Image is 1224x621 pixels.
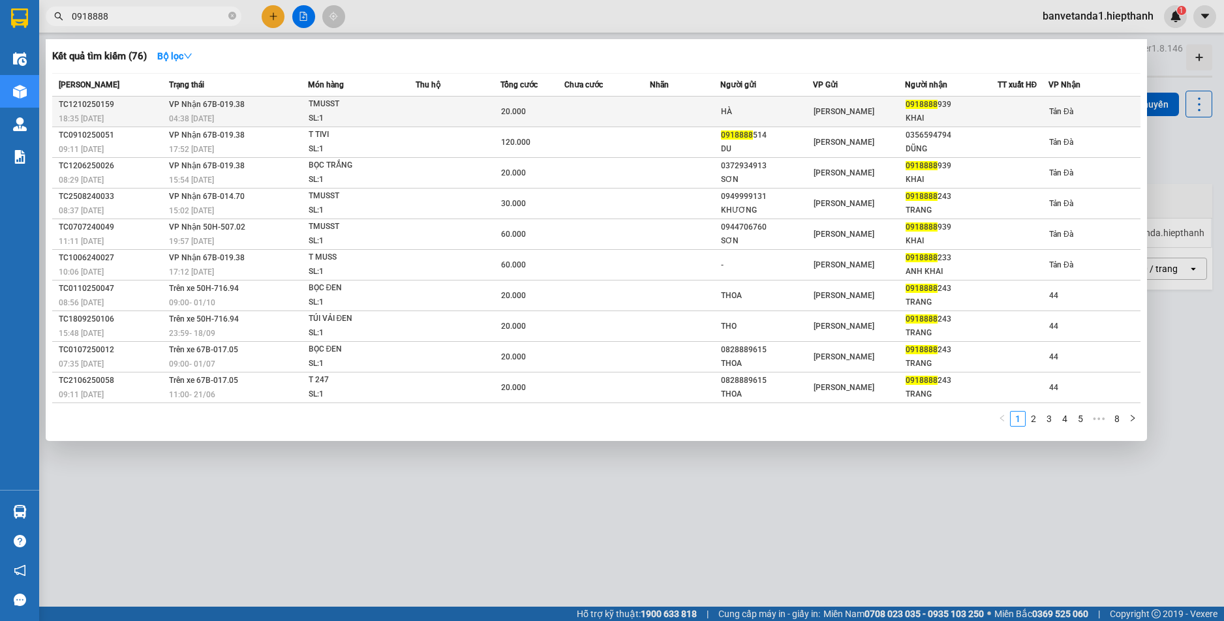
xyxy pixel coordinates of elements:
[500,80,538,89] span: Tổng cước
[814,107,874,116] span: [PERSON_NAME]
[228,10,236,23] span: close-circle
[906,234,996,248] div: KHAI
[169,222,245,232] span: VP Nhận 50H-507.02
[169,114,214,123] span: 04:38 [DATE]
[309,387,406,402] div: SL: 1
[59,329,104,338] span: 15:48 [DATE]
[309,295,406,310] div: SL: 1
[169,253,245,262] span: VP Nhận 67B-019.38
[905,80,947,89] span: Người nhận
[59,220,165,234] div: TC0707240049
[906,100,938,109] span: 0918888
[721,130,753,140] span: 0918888
[721,204,812,217] div: KHƯƠNG
[1109,411,1125,427] li: 8
[1011,412,1025,426] a: 1
[309,159,406,173] div: BỌC TRẮNG
[1088,411,1109,427] span: •••
[169,145,214,154] span: 17:52 [DATE]
[1041,411,1057,427] li: 3
[1049,352,1058,361] span: 44
[309,357,406,371] div: SL: 1
[59,359,104,369] span: 07:35 [DATE]
[59,267,104,277] span: 10:06 [DATE]
[13,52,27,66] img: warehouse-icon
[59,190,165,204] div: TC2508240033
[814,322,874,331] span: [PERSON_NAME]
[994,411,1010,427] button: left
[501,383,526,392] span: 20.000
[309,142,406,157] div: SL: 1
[721,234,812,248] div: SƠN
[309,112,406,126] div: SL: 1
[906,251,996,265] div: 233
[814,352,874,361] span: [PERSON_NAME]
[309,189,406,204] div: TMUSST
[169,284,239,293] span: Trên xe 50H-716.94
[147,46,203,67] button: Bộ lọcdown
[814,168,874,177] span: [PERSON_NAME]
[59,298,104,307] span: 08:56 [DATE]
[13,505,27,519] img: warehouse-icon
[59,129,165,142] div: TC0910250051
[169,100,245,109] span: VP Nhận 67B-019.38
[1058,412,1072,426] a: 4
[906,326,996,340] div: TRANG
[906,192,938,201] span: 0918888
[814,260,874,269] span: [PERSON_NAME]
[720,80,756,89] span: Người gửi
[906,387,996,401] div: TRANG
[228,12,236,20] span: close-circle
[721,105,812,119] div: HÀ
[814,383,874,392] span: [PERSON_NAME]
[59,390,104,399] span: 09:11 [DATE]
[1042,412,1056,426] a: 3
[906,282,996,295] div: 243
[998,414,1006,422] span: left
[721,374,812,387] div: 0828889615
[59,251,165,265] div: TC1006240027
[721,129,812,142] div: 514
[169,161,245,170] span: VP Nhận 67B-019.38
[906,220,996,234] div: 939
[169,237,214,246] span: 19:57 [DATE]
[1049,168,1073,177] span: Tản Đà
[906,159,996,173] div: 939
[814,138,874,147] span: [PERSON_NAME]
[1049,383,1058,392] span: 44
[59,237,104,246] span: 11:11 [DATE]
[14,564,26,577] span: notification
[906,295,996,309] div: TRANG
[501,168,526,177] span: 20.000
[501,291,526,300] span: 20.000
[906,284,938,293] span: 0918888
[721,387,812,401] div: THOA
[309,326,406,341] div: SL: 1
[906,112,996,125] div: KHAI
[501,230,526,239] span: 60.000
[501,322,526,331] span: 20.000
[814,199,874,208] span: [PERSON_NAME]
[309,220,406,234] div: TMUSST
[501,199,526,208] span: 30.000
[1088,411,1109,427] li: Next 5 Pages
[59,145,104,154] span: 09:11 [DATE]
[169,376,238,385] span: Trên xe 67B-017.05
[1049,291,1058,300] span: 44
[309,265,406,279] div: SL: 1
[59,175,104,185] span: 08:29 [DATE]
[72,9,226,23] input: Tìm tên, số ĐT hoặc mã đơn
[1110,412,1124,426] a: 8
[721,220,812,234] div: 0944706760
[906,343,996,357] div: 243
[1026,412,1041,426] a: 2
[1057,411,1073,427] li: 4
[906,161,938,170] span: 0918888
[59,206,104,215] span: 08:37 [DATE]
[1049,138,1073,147] span: Tản Đà
[501,138,530,147] span: 120.000
[169,345,238,354] span: Trên xe 67B-017.05
[906,173,996,187] div: KHAI
[169,390,215,399] span: 11:00 - 21/06
[157,51,192,61] strong: Bộ lọc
